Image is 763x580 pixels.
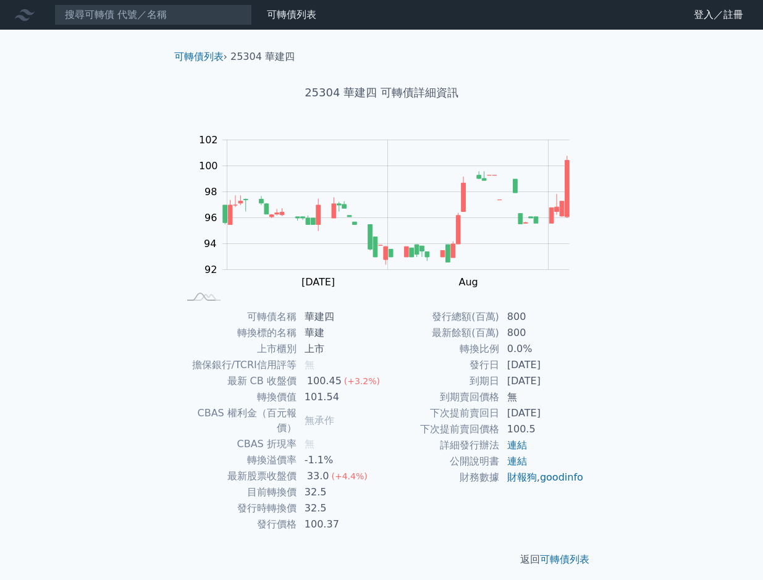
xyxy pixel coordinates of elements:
[500,469,584,485] td: ,
[382,341,500,357] td: 轉換比例
[164,552,599,567] p: 返回
[500,389,584,405] td: 無
[500,421,584,437] td: 100.5
[701,521,763,580] iframe: Chat Widget
[297,341,382,357] td: 上市
[500,373,584,389] td: [DATE]
[179,309,297,325] td: 可轉債名稱
[174,49,227,64] li: ›
[500,357,584,373] td: [DATE]
[179,468,297,484] td: 最新股票收盤價
[382,405,500,421] td: 下次提前賣回日
[305,414,334,426] span: 無承作
[179,436,297,452] td: CBAS 折現率
[382,421,500,437] td: 下次提前賣回價格
[500,309,584,325] td: 800
[305,359,314,371] span: 無
[179,500,297,516] td: 發行時轉換價
[344,376,380,386] span: (+3.2%)
[382,357,500,373] td: 發行日
[204,238,216,250] tspan: 94
[179,389,297,405] td: 轉換價值
[297,500,382,516] td: 32.5
[179,516,297,532] td: 發行價格
[540,471,583,483] a: goodinfo
[230,49,295,64] li: 25304 華建四
[174,51,224,62] a: 可轉債列表
[301,276,335,288] tspan: [DATE]
[179,357,297,373] td: 擔保銀行/TCRI信用評等
[507,471,537,483] a: 財報狗
[382,437,500,453] td: 詳細發行辦法
[297,309,382,325] td: 華建四
[458,276,478,288] tspan: Aug
[193,134,588,288] g: Chart
[297,325,382,341] td: 華建
[204,186,217,198] tspan: 98
[297,389,382,405] td: 101.54
[382,453,500,469] td: 公開說明書
[500,325,584,341] td: 800
[199,160,218,172] tspan: 100
[199,134,218,146] tspan: 102
[297,484,382,500] td: 32.5
[507,455,527,467] a: 連結
[54,4,252,25] input: 搜尋可轉債 代號／名稱
[540,553,589,565] a: 可轉債列表
[507,439,527,451] a: 連結
[382,373,500,389] td: 到期日
[179,325,297,341] td: 轉換標的名稱
[223,156,569,264] g: Series
[204,212,217,224] tspan: 96
[164,84,599,101] h1: 25304 華建四 可轉債詳細資訊
[701,521,763,580] div: 聊天小工具
[382,325,500,341] td: 最新餘額(百萬)
[267,9,316,20] a: 可轉債列表
[297,516,382,532] td: 100.37
[500,405,584,421] td: [DATE]
[179,373,297,389] td: 最新 CB 收盤價
[179,484,297,500] td: 目前轉換價
[331,471,367,481] span: (+4.4%)
[305,469,332,484] div: 33.0
[382,469,500,485] td: 財務數據
[179,341,297,357] td: 上市櫃別
[500,341,584,357] td: 0.0%
[305,374,344,389] div: 100.45
[684,5,753,25] a: 登入／註冊
[382,389,500,405] td: 到期賣回價格
[297,452,382,468] td: -1.1%
[179,452,297,468] td: 轉換溢價率
[179,405,297,436] td: CBAS 權利金（百元報價）
[382,309,500,325] td: 發行總額(百萬)
[305,438,314,450] span: 無
[204,264,217,275] tspan: 92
